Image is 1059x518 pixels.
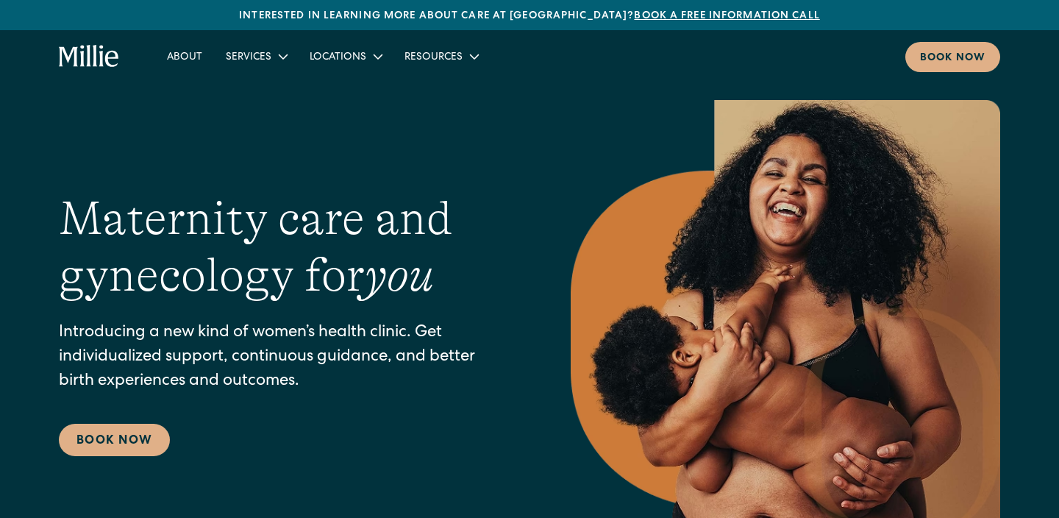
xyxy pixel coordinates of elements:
a: About [155,44,214,68]
div: Locations [310,50,366,65]
p: Introducing a new kind of women’s health clinic. Get individualized support, continuous guidance,... [59,322,512,394]
div: Resources [393,44,489,68]
em: you [365,249,434,302]
a: home [59,45,120,68]
div: Services [214,44,298,68]
div: Locations [298,44,393,68]
a: Book Now [59,424,170,456]
div: Resources [404,50,463,65]
a: Book a free information call [634,11,819,21]
h1: Maternity care and gynecology for [59,191,512,304]
div: Services [226,50,271,65]
div: Book now [920,51,985,66]
a: Book now [905,42,1000,72]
